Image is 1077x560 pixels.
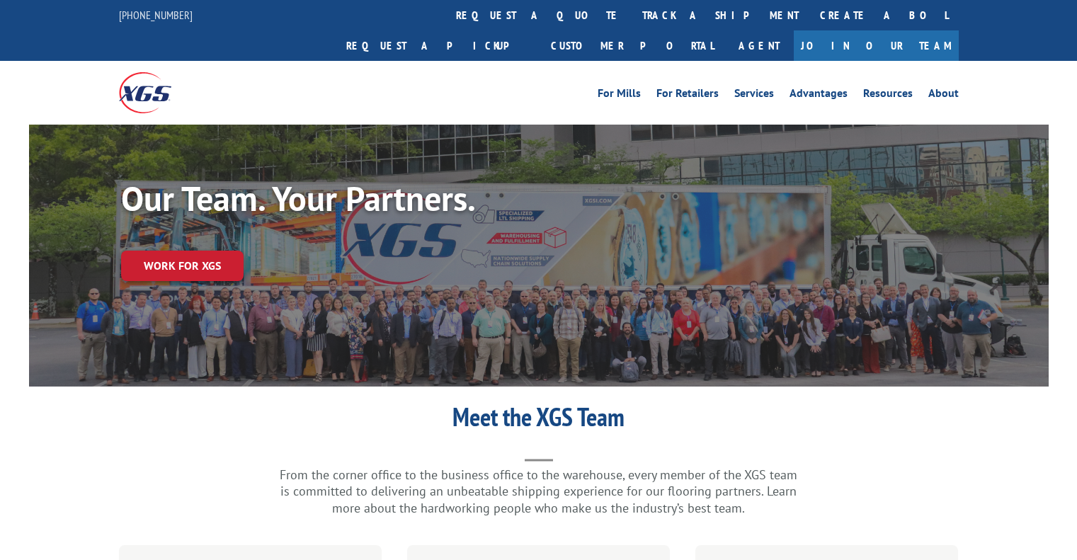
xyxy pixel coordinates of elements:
a: Customer Portal [540,30,724,61]
a: For Mills [598,88,641,103]
a: Services [734,88,774,103]
a: For Retailers [656,88,719,103]
a: Request a pickup [336,30,540,61]
h1: Our Team. Your Partners. [121,181,546,222]
h1: Meet the XGS Team [256,404,822,437]
a: Advantages [790,88,848,103]
a: Agent [724,30,794,61]
a: [PHONE_NUMBER] [119,8,193,22]
p: From the corner office to the business office to the warehouse, every member of the XGS team is c... [256,467,822,517]
a: Join Our Team [794,30,959,61]
a: Work for XGS [121,251,244,281]
a: About [928,88,959,103]
a: Resources [863,88,913,103]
